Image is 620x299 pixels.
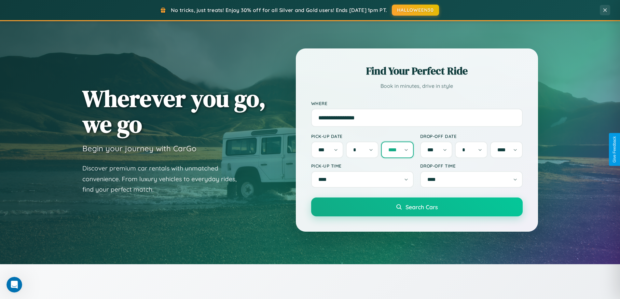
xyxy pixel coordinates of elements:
[7,277,22,292] iframe: Intercom live chat
[420,163,523,169] label: Drop-off Time
[311,163,414,169] label: Pick-up Time
[82,163,245,195] p: Discover premium car rentals with unmatched convenience. From luxury vehicles to everyday rides, ...
[311,133,414,139] label: Pick-up Date
[420,133,523,139] label: Drop-off Date
[311,101,523,106] label: Where
[311,197,523,216] button: Search Cars
[82,143,197,153] h3: Begin your journey with CarGo
[612,136,617,163] div: Give Feedback
[311,64,523,78] h2: Find Your Perfect Ride
[311,81,523,91] p: Book in minutes, drive in style
[392,5,439,16] button: HALLOWEEN30
[171,7,387,13] span: No tricks, just treats! Enjoy 30% off for all Silver and Gold users! Ends [DATE] 1pm PT.
[82,86,266,137] h1: Wherever you go, we go
[406,203,438,211] span: Search Cars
